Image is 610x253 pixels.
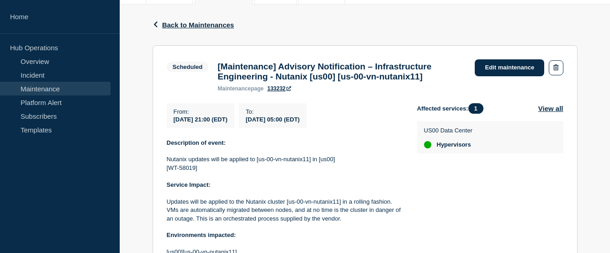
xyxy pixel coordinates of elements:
button: Back to Maintenances [153,21,234,29]
span: Back to Maintenances [162,21,234,29]
p: From : [174,108,228,115]
button: View all [538,103,563,114]
p: Updates will be applied to the Nutanix cluster [us-00-vn-nutanix11] in a rolling fashion. VMs are... [167,198,403,223]
strong: Service Impact: [167,181,211,188]
span: [DATE] 05:00 (EDT) [246,116,300,123]
p: Nutanix updates will be applied to [us-00-vn-nutanix11] in [us00] [167,155,403,163]
span: Scheduled [167,62,209,72]
strong: Environments impacted: [167,232,236,238]
strong: Description of event: [167,139,226,146]
p: [WT-58019] [167,164,403,172]
a: 133232 [267,85,291,92]
span: Hypervisors [437,141,471,148]
h3: [Maintenance] Advisory Notification – Infrastructure Engineering - Nutanix [us00] [us-00-vn-nutan... [217,62,466,82]
span: maintenance [217,85,251,92]
a: Edit maintenance [475,59,544,76]
span: [DATE] 21:00 (EDT) [174,116,228,123]
span: 1 [468,103,483,114]
span: Affected services: [417,103,488,114]
p: page [217,85,264,92]
div: up [424,141,431,148]
p: US00 Data Center [424,127,472,134]
p: To : [246,108,300,115]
